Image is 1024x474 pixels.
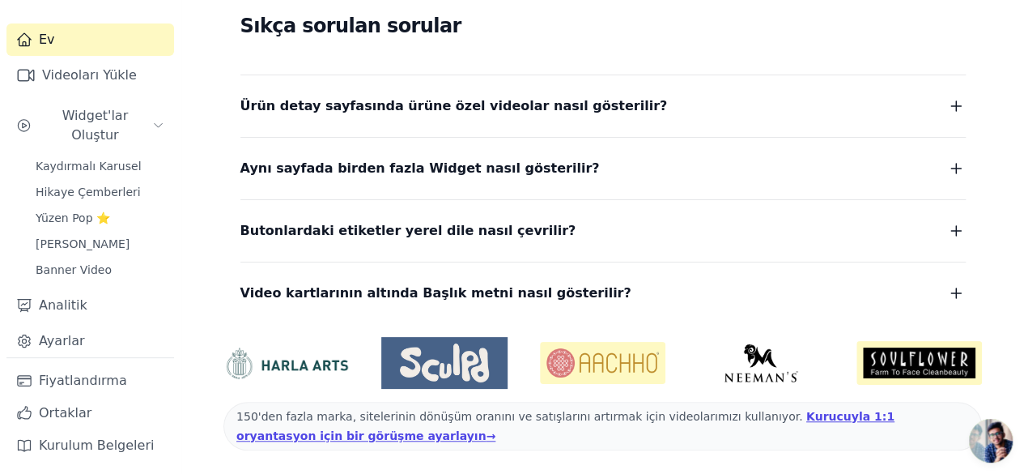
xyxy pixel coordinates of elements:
font: Ayarlar [39,333,85,348]
font: Analitik [39,297,87,313]
a: Analitik [6,289,174,322]
a: [PERSON_NAME] [26,233,174,255]
font: Video kartlarının altında Başlık metni nasıl gösterilir? [240,285,631,301]
font: Kurulum Belgeleri [39,438,154,453]
img: Ruh çiçeği [856,341,982,386]
a: Kaydırmalı Karusel [26,155,174,177]
a: Ortaklar [6,397,174,429]
button: Ürün detay sayfasında ürüne özel videolar nasıl gösterilir? [240,95,966,117]
font: Widget'lar Oluştur [62,108,129,143]
font: Kaydırmalı Karusel [36,160,141,173]
button: Widget'lar Oluştur [6,100,174,152]
a: Kurucuyla 1:1 oryantasyon için bir görüşme ayarlayın [236,410,894,442]
font: [PERSON_NAME] [36,237,130,250]
font: Butonlardaki etiketler yerel dile nasıl çevrilir? [240,223,576,238]
font: Banner Video [36,263,112,276]
a: Yüzen Pop ⭐ [26,207,174,229]
font: Videoları Yükle [42,67,137,83]
a: Ayarlar [6,325,174,357]
a: Hikaye Çemberleri [26,181,174,203]
a: Videoları Yükle [6,59,174,92]
font: Sıkça sorulan sorular [240,15,461,37]
font: Fiyatlandırma [39,373,127,388]
img: Sculpd ABD [381,344,507,382]
a: Açık sohbet [969,419,1013,463]
button: Video kartlarının altında Başlık metni nasıl gösterilir? [240,282,966,305]
font: Hikaye Çemberleri [36,186,141,199]
a: Fiyatlandırma [6,365,174,397]
button: Aynı sayfada birden fazla Widget nasıl gösterilir? [240,157,966,180]
img: Neeman'ın [698,344,823,382]
a: Banner Video [26,258,174,281]
img: HarlaArts [223,347,349,380]
button: Butonlardaki etiketler yerel dile nasıl çevrilir? [240,220,966,242]
font: Ürün detay sayfasında ürüne özel videolar nasıl gösterilir? [240,98,668,113]
a: Ev [6,23,174,56]
img: Aachho [540,342,665,383]
font: Ev [39,32,55,47]
font: Yüzen Pop ⭐ [36,211,110,224]
font: Aynı sayfada birden fazla Widget nasıl gösterilir? [240,160,600,176]
font: Ortaklar [39,405,91,421]
a: Kurulum Belgeleri [6,429,174,462]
